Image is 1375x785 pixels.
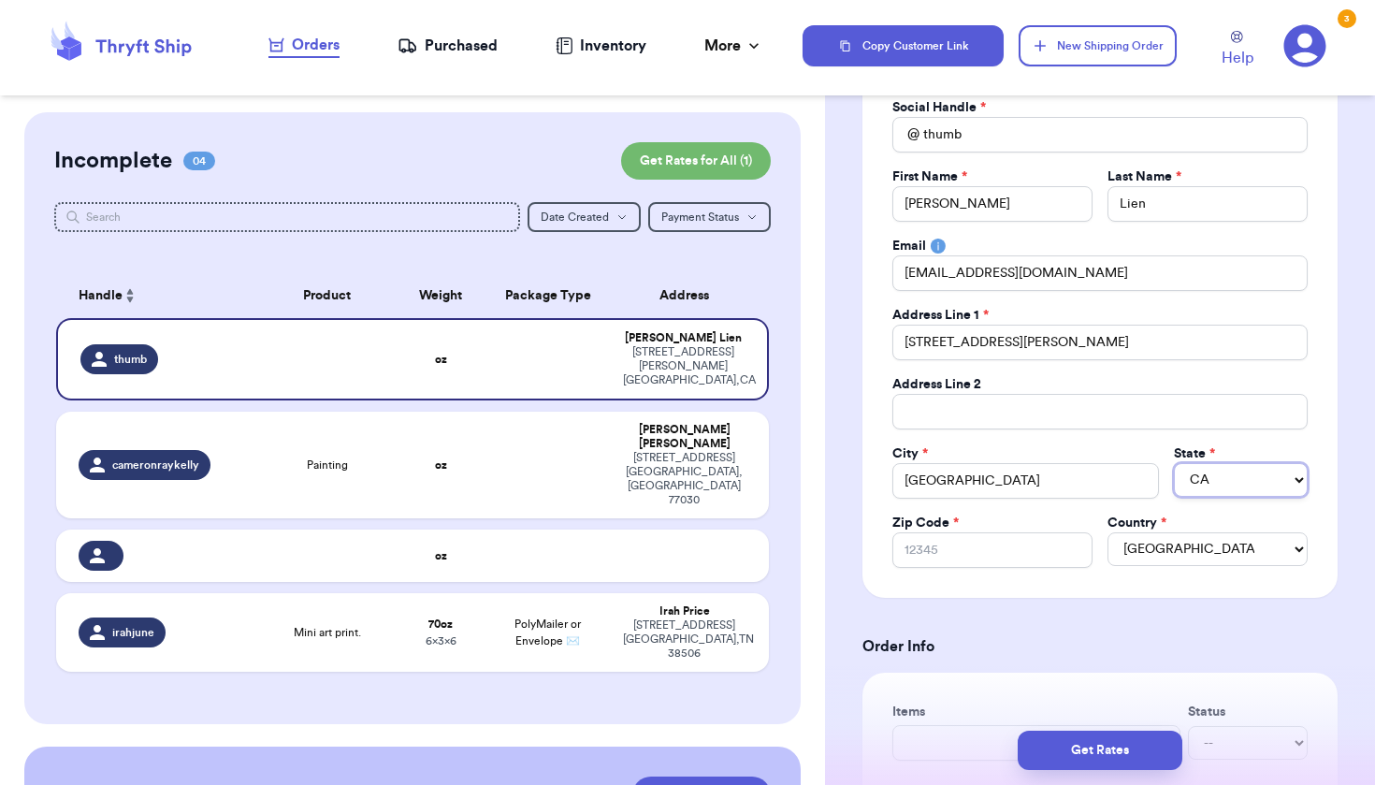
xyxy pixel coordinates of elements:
[623,331,744,345] div: [PERSON_NAME] Lien
[623,451,745,507] div: [STREET_ADDRESS] [GEOGRAPHIC_DATA] , [GEOGRAPHIC_DATA] 77030
[484,273,612,318] th: Package Type
[528,202,641,232] button: Date Created
[398,35,498,57] a: Purchased
[1019,25,1176,66] button: New Shipping Order
[514,618,581,647] span: PolyMailer or Envelope ✉️
[892,703,1180,721] label: Items
[1107,514,1166,532] label: Country
[435,354,447,365] strong: oz
[54,202,519,232] input: Search
[435,459,447,471] strong: oz
[428,618,453,630] strong: 70 oz
[1174,444,1215,463] label: State
[398,273,484,318] th: Weight
[183,152,215,170] span: 04
[892,117,919,153] div: @
[268,34,340,56] div: Orders
[892,98,986,117] label: Social Handle
[1018,731,1182,770] button: Get Rates
[541,211,609,223] span: Date Created
[1338,9,1356,28] div: 3
[892,514,959,532] label: Zip Code
[892,375,981,394] label: Address Line 2
[892,167,967,186] label: First Name
[661,211,739,223] span: Payment Status
[623,345,744,387] div: [STREET_ADDRESS][PERSON_NAME] [GEOGRAPHIC_DATA] , CA
[256,273,398,318] th: Product
[435,550,447,561] strong: oz
[621,142,771,180] button: Get Rates for All (1)
[54,146,172,176] h2: Incomplete
[892,532,1093,568] input: 12345
[112,625,154,640] span: irahjune
[1222,47,1253,69] span: Help
[623,423,745,451] div: [PERSON_NAME] [PERSON_NAME]
[803,25,1005,66] button: Copy Customer Link
[892,444,928,463] label: City
[426,635,456,647] span: 6 x 3 x 6
[123,284,137,307] button: Sort ascending
[862,635,1338,658] h3: Order Info
[648,202,771,232] button: Payment Status
[892,306,989,325] label: Address Line 1
[704,35,763,57] div: More
[79,286,123,306] span: Handle
[114,352,147,367] span: thumb
[1188,703,1308,721] label: Status
[307,458,348,472] span: Painting
[892,237,926,255] label: Email
[1222,31,1253,69] a: Help
[623,618,745,661] div: [STREET_ADDRESS] [GEOGRAPHIC_DATA] , TN 38506
[112,458,199,472] span: cameronraykelly
[1283,24,1326,67] a: 3
[556,35,646,57] a: Inventory
[1107,167,1181,186] label: Last Name
[294,625,361,640] span: Mini art print.
[623,604,745,618] div: Irah Price
[612,273,768,318] th: Address
[268,34,340,58] a: Orders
